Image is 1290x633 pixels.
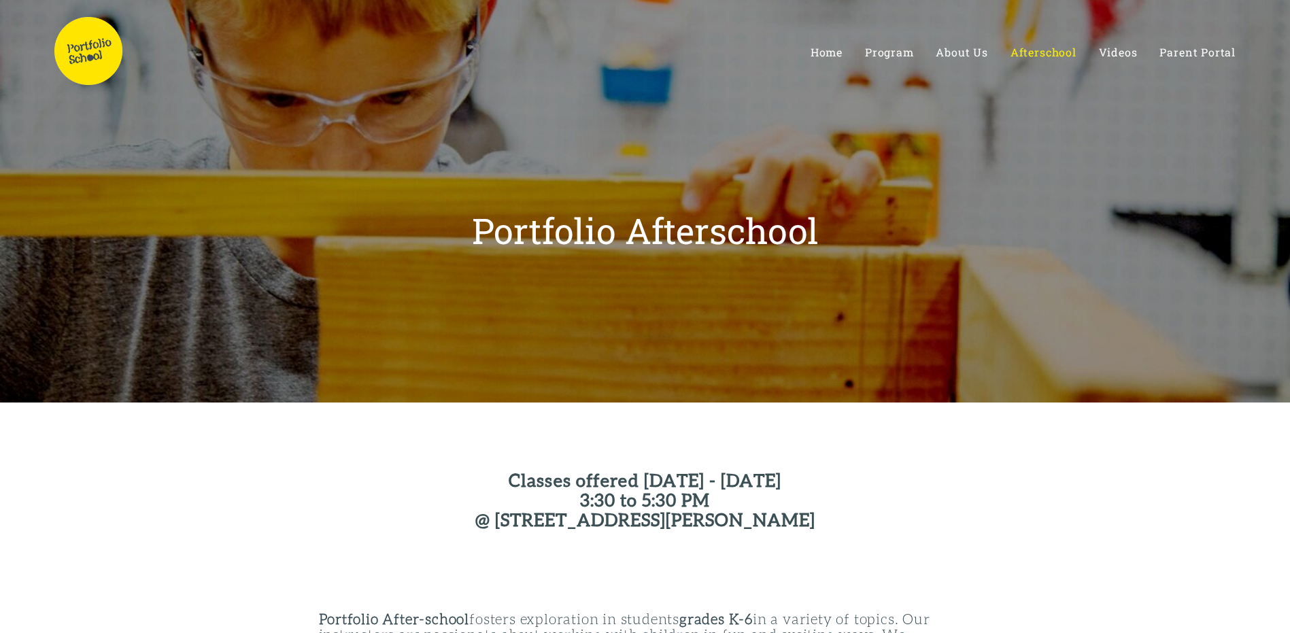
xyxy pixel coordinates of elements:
[1159,45,1236,59] span: Parent Portal
[936,45,987,59] span: About Us
[811,46,843,58] a: Home
[1011,45,1076,59] span: Afterschool
[1099,46,1138,58] a: Videos
[54,17,122,85] img: Portfolio School
[1159,46,1236,58] a: Parent Portal
[1099,45,1138,59] span: Videos
[865,45,914,59] span: Program
[472,213,819,248] h1: Portfolio Afterschool
[811,45,843,59] span: Home
[1011,46,1076,58] a: Afterschool
[319,610,470,627] strong: Portfolio After-school
[679,610,753,627] strong: grades K-6
[475,469,815,530] strong: Classes offered [DATE] - [DATE] 3:30 to 5:30 PM @ [STREET_ADDRESS][PERSON_NAME]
